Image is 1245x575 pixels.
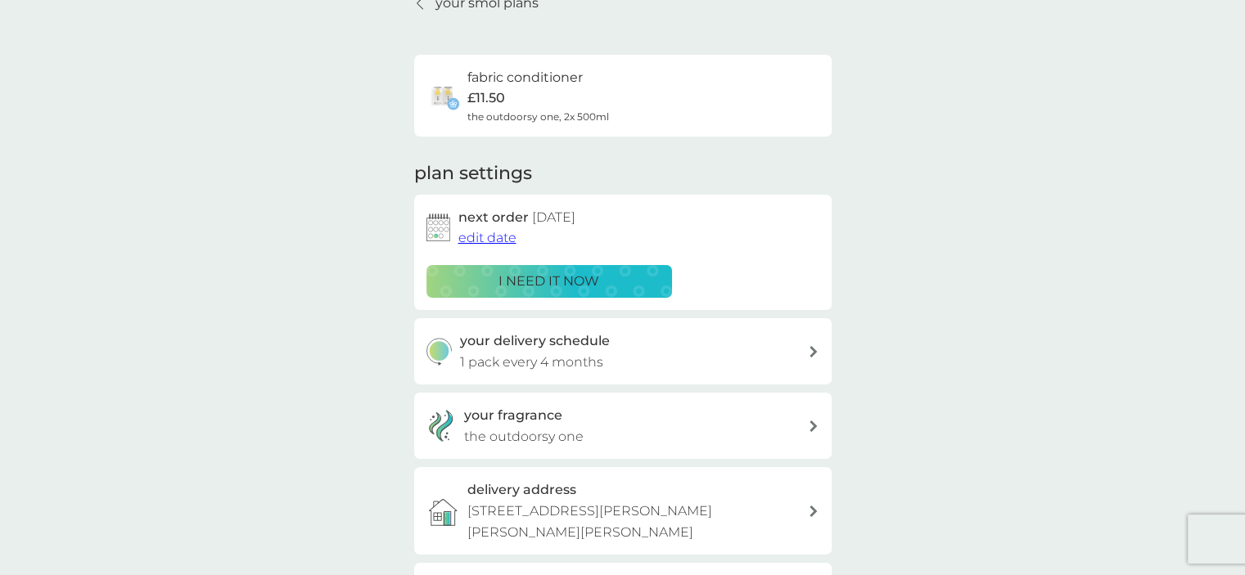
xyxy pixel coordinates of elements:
p: the outdoorsy one [464,426,584,447]
h2: next order [458,207,575,228]
h3: delivery address [467,479,576,501]
button: i need it now [426,265,672,298]
button: your delivery schedule1 pack every 4 months [414,318,832,384]
span: edit date [458,230,516,245]
p: £11.50 [467,88,505,109]
h3: your delivery schedule [460,330,610,352]
img: fabric conditioner [426,79,459,112]
span: the outdoorsy one, 2x 500ml [467,109,609,124]
span: [DATE] [532,209,575,225]
a: delivery address[STREET_ADDRESS][PERSON_NAME][PERSON_NAME][PERSON_NAME] [414,467,832,555]
h2: plan settings [414,161,532,186]
h3: your fragrance [464,405,562,426]
p: 1 pack every 4 months [460,352,603,373]
h6: fabric conditioner [467,67,583,88]
button: edit date [458,227,516,249]
p: [STREET_ADDRESS][PERSON_NAME][PERSON_NAME][PERSON_NAME] [467,501,808,542]
a: your fragrancethe outdoorsy one [414,393,832,459]
p: i need it now [498,271,599,292]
